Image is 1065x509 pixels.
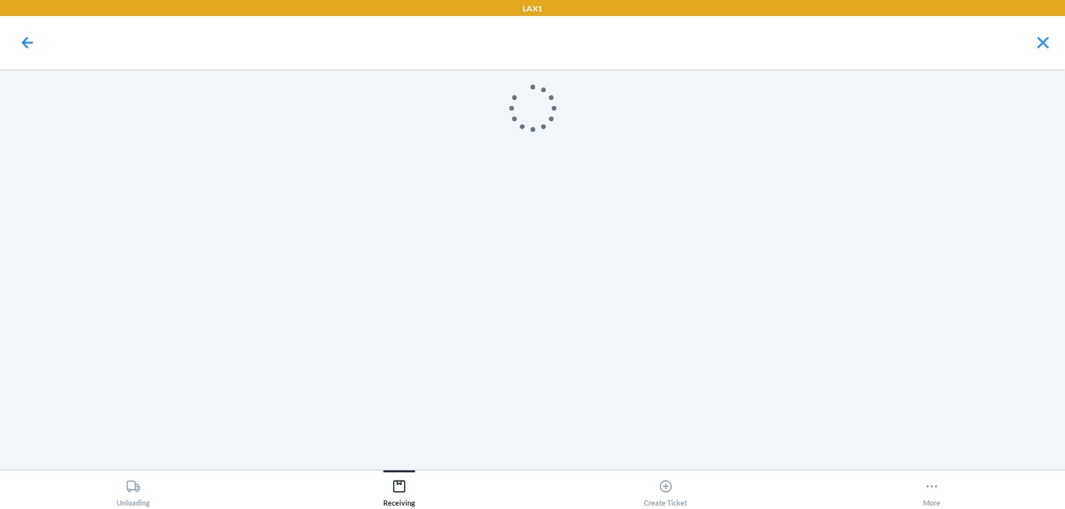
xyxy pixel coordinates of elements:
p: LAX1 [523,3,542,15]
button: Create Ticket [532,470,799,507]
div: Receiving [383,474,415,507]
div: Create Ticket [644,474,687,507]
div: More [923,474,940,507]
div: Unloading [117,474,150,507]
button: Receiving [267,470,533,507]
